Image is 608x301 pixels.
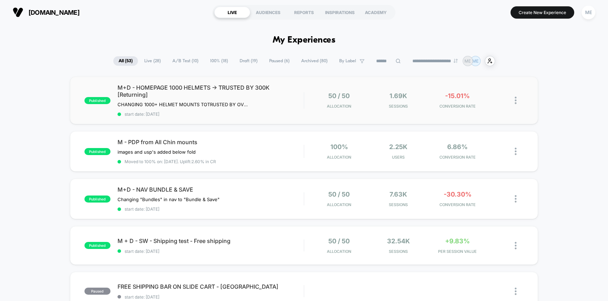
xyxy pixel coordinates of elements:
[447,143,468,150] span: 6.86%
[118,294,304,300] span: start date: [DATE]
[454,59,458,63] img: end
[84,148,110,155] span: published
[515,195,517,203] img: close
[582,6,595,19] div: ME
[370,104,426,109] span: Sessions
[250,7,286,18] div: AUDIENCES
[511,6,574,19] button: Create New Experience
[118,102,248,107] span: CHANGING 1000+ HELMET MOUNTS TOTRUSTED BY OVER 300,000 RIDERS ON HOMEPAGE DESKTOP AND MOBILERETUR...
[205,56,233,66] span: 100% ( 18 )
[214,7,250,18] div: LIVE
[472,58,479,64] p: ME
[264,56,295,66] span: Paused ( 6 )
[322,7,358,18] div: INSPIRATIONS
[118,149,196,155] span: images and usp's added below fold
[118,249,304,254] span: start date: [DATE]
[273,35,336,45] h1: My Experiences
[286,7,322,18] div: REPORTS
[125,159,216,164] span: Moved to 100% on: [DATE] . Uplift: 2.60% in CR
[387,237,410,245] span: 32.54k
[370,155,426,160] span: Users
[330,143,348,150] span: 100%
[118,283,304,290] span: FREE SHIPPING BAR ON SLIDE CART - [GEOGRAPHIC_DATA]
[118,111,304,117] span: start date: [DATE]
[84,242,110,249] span: published
[118,139,304,146] span: M - PDP from All Chin mounts
[296,56,333,66] span: Archived ( 80 )
[339,58,356,64] span: By Label
[118,197,220,202] span: Changing "Bundles" in nav to "Bundle & Save"
[13,7,23,18] img: Visually logo
[234,56,263,66] span: Draft ( 19 )
[430,202,485,207] span: CONVERSION RATE
[430,249,485,254] span: PER SESSION VALUE
[430,155,485,160] span: CONVERSION RATE
[139,56,166,66] span: Live ( 28 )
[464,58,471,64] p: ME
[430,104,485,109] span: CONVERSION RATE
[11,7,82,18] button: [DOMAIN_NAME]
[515,242,517,249] img: close
[389,143,407,150] span: 2.25k
[358,7,394,18] div: ACADEMY
[328,92,350,100] span: 50 / 50
[327,155,351,160] span: Allocation
[118,186,304,193] span: M+D - NAV BUNDLE & SAVE
[328,237,350,245] span: 50 / 50
[84,288,110,295] span: paused
[579,5,597,20] button: ME
[118,84,304,98] span: M+D - HOMEPAGE 1000 HELMETS -> TRUSTED BY 300K [Returning]
[370,249,426,254] span: Sessions
[445,92,470,100] span: -15.01%
[389,191,407,198] span: 7.63k
[515,148,517,155] img: close
[28,9,80,16] span: [DOMAIN_NAME]
[445,237,470,245] span: +9.83%
[327,104,351,109] span: Allocation
[84,97,110,104] span: published
[515,97,517,104] img: close
[327,202,351,207] span: Allocation
[167,56,204,66] span: A/B Test ( 10 )
[389,92,407,100] span: 1.69k
[515,288,517,295] img: close
[113,56,138,66] span: All ( 53 )
[444,191,471,198] span: -30.30%
[327,249,351,254] span: Allocation
[370,202,426,207] span: Sessions
[328,191,350,198] span: 50 / 50
[84,196,110,203] span: published
[118,206,304,212] span: start date: [DATE]
[118,237,304,244] span: M + D - SW - Shipping test - Free shipping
